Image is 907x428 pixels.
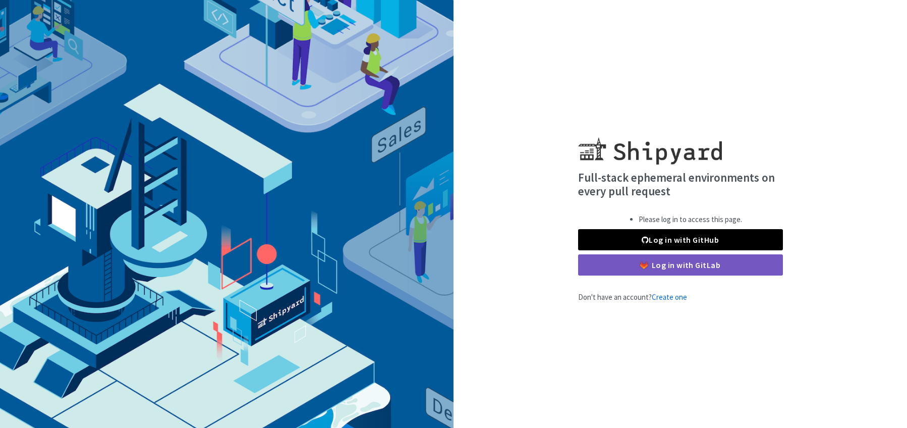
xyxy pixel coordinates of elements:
[639,214,742,226] li: Please log in to access this page.
[578,171,783,198] h4: Full-stack ephemeral environments on every pull request
[578,229,783,250] a: Log in with GitHub
[640,261,648,269] img: gitlab-color.svg
[578,292,687,302] span: Don't have an account?
[578,125,722,165] img: Shipyard logo
[652,292,687,302] a: Create one
[578,254,783,276] a: Log in with GitLab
